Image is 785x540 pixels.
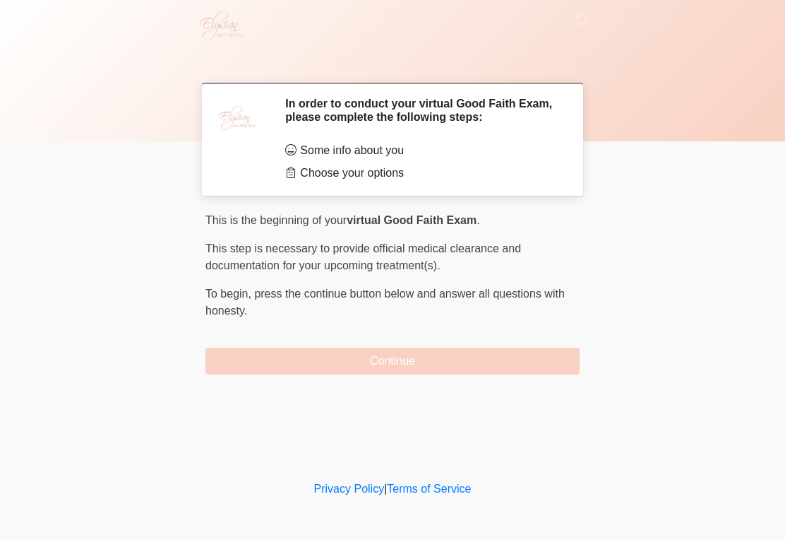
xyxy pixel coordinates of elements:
[384,483,387,495] a: |
[314,483,385,495] a: Privacy Policy
[285,97,558,124] h2: In order to conduct your virtual Good Faith Exam, please complete the following steps:
[205,348,580,375] button: Continue
[205,288,565,317] span: press the continue button below and answer all questions with honesty.
[285,142,558,159] li: Some info about you
[285,165,558,182] li: Choose your options
[216,97,258,139] img: Agent Avatar
[205,214,347,226] span: This is the beginning of your
[195,51,590,77] h1: ‎ ‎ ‎ ‎
[205,288,254,300] span: To begin,
[387,483,471,495] a: Terms of Service
[191,11,251,40] img: Elysian Aesthetics Logo
[477,214,479,226] span: .
[205,242,521,271] span: This step is necessary to provide official medical clearance and documentation for your upcoming ...
[347,214,477,226] strong: virtual Good Faith Exam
